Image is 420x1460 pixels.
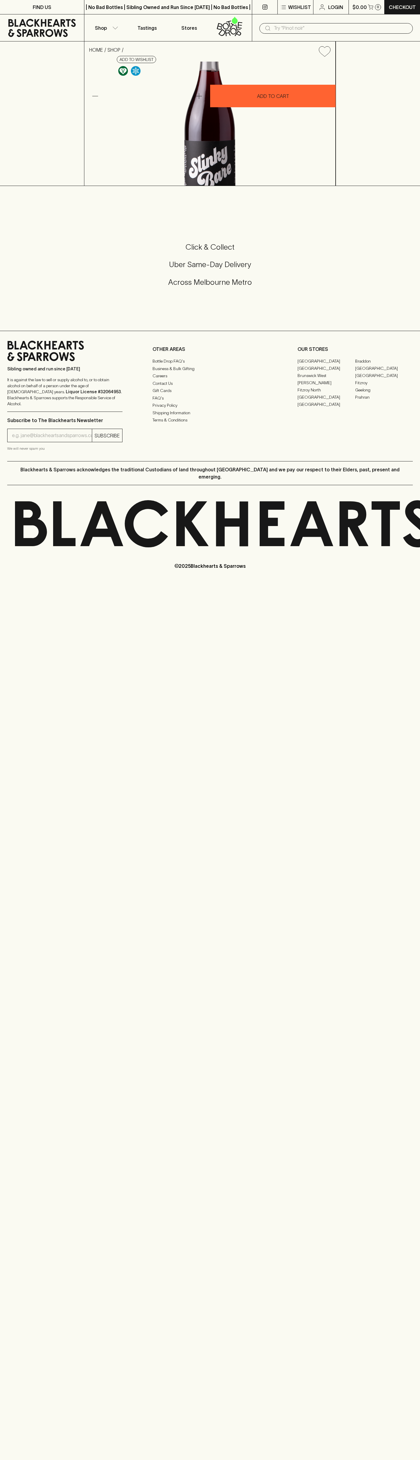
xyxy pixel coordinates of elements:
[352,4,367,11] p: $0.00
[355,379,413,386] a: Fitzroy
[355,394,413,401] a: Prahran
[84,14,126,41] button: Shop
[95,432,120,439] p: SUBSCRIBE
[33,4,51,11] p: FIND US
[107,47,120,53] a: SHOP
[210,85,336,107] button: ADD TO CART
[7,242,413,252] h5: Click & Collect
[153,365,268,372] a: Business & Bulk Gifting
[12,466,408,480] p: Blackhearts & Sparrows acknowledges the traditional Custodians of land throughout [GEOGRAPHIC_DAT...
[153,409,268,416] a: Shipping Information
[153,417,268,424] a: Terms & Conditions
[298,394,355,401] a: [GEOGRAPHIC_DATA]
[153,387,268,394] a: Gift Cards
[377,5,379,9] p: 0
[117,56,156,63] button: Add to wishlist
[298,372,355,379] a: Brunswick West
[298,401,355,408] a: [GEOGRAPHIC_DATA]
[298,345,413,353] p: OUR STORES
[298,357,355,365] a: [GEOGRAPHIC_DATA]
[153,358,268,365] a: Bottle Drop FAQ's
[355,372,413,379] a: [GEOGRAPHIC_DATA]
[316,44,333,59] button: Add to wishlist
[7,260,413,269] h5: Uber Same-Day Delivery
[328,4,343,11] p: Login
[168,14,210,41] a: Stores
[117,65,129,77] a: Made without the use of any animal products.
[66,389,121,394] strong: Liquor License #32064953
[355,386,413,394] a: Geelong
[7,366,122,372] p: Sibling owned and run since [DATE]
[257,93,289,100] p: ADD TO CART
[298,379,355,386] a: [PERSON_NAME]
[298,365,355,372] a: [GEOGRAPHIC_DATA]
[118,66,128,76] img: Vegan
[274,23,408,33] input: Try "Pinot noir"
[12,431,92,440] input: e.g. jane@blackheartsandsparrows.com.au
[153,380,268,387] a: Contact Us
[7,377,122,407] p: It is against the law to sell or supply alcohol to, or to obtain alcohol on behalf of a person un...
[298,386,355,394] a: Fitzroy North
[137,24,157,32] p: Tastings
[355,357,413,365] a: Braddon
[181,24,197,32] p: Stores
[288,4,311,11] p: Wishlist
[153,345,268,353] p: OTHER AREAS
[84,62,335,186] img: 40506.png
[131,66,141,76] img: Chilled Red
[7,446,122,452] p: We will never spam you
[7,417,122,424] p: Subscribe to The Blackhearts Newsletter
[153,373,268,380] a: Careers
[7,218,413,319] div: Call to action block
[126,14,168,41] a: Tastings
[7,277,413,287] h5: Across Melbourne Metro
[92,429,122,442] button: SUBSCRIBE
[89,47,103,53] a: HOME
[389,4,416,11] p: Checkout
[153,394,268,402] a: FAQ's
[95,24,107,32] p: Shop
[153,402,268,409] a: Privacy Policy
[129,65,142,77] a: Wonderful as is, but a slight chill will enhance the aromatics and give it a beautiful crunch.
[355,365,413,372] a: [GEOGRAPHIC_DATA]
